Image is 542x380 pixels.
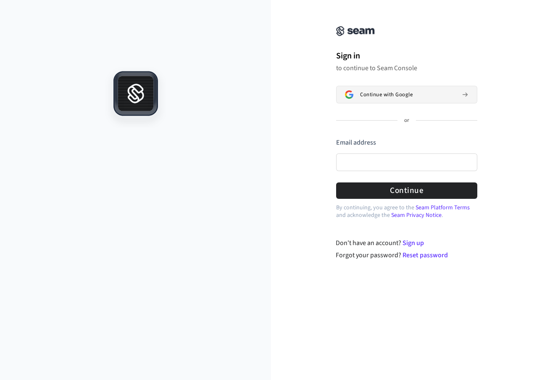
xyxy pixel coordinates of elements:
[336,238,477,248] div: Don't have an account?
[416,203,470,212] a: Seam Platform Terms
[336,64,477,72] p: to continue to Seam Console
[336,182,477,199] button: Continue
[345,90,353,99] img: Sign in with Google
[391,211,442,219] a: Seam Privacy Notice
[403,238,424,248] a: Sign up
[403,251,448,260] a: Reset password
[336,250,477,260] div: Forgot your password?
[336,50,477,62] h1: Sign in
[404,117,409,124] p: or
[336,86,477,103] button: Sign in with GoogleContinue with Google
[336,26,375,36] img: Seam Console
[336,138,376,147] label: Email address
[336,204,477,219] p: By continuing, you agree to the and acknowledge the .
[360,91,413,98] span: Continue with Google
